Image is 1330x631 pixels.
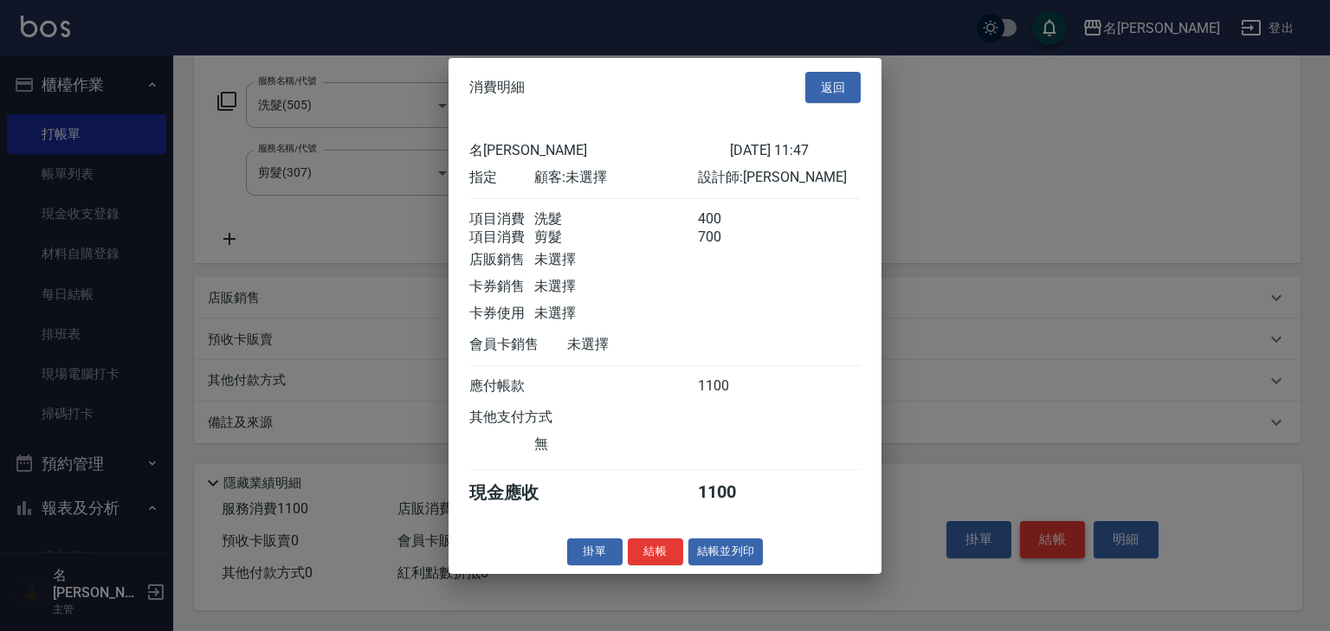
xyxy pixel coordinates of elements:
[469,229,534,247] div: 項目消費
[534,210,697,229] div: 洗髮
[628,538,683,565] button: 結帳
[469,409,600,427] div: 其他支付方式
[805,71,861,103] button: 返回
[698,169,861,187] div: 設計師: [PERSON_NAME]
[534,305,697,323] div: 未選擇
[469,169,534,187] div: 指定
[469,79,525,96] span: 消費明細
[469,336,567,354] div: 會員卡銷售
[698,229,763,247] div: 700
[469,251,534,269] div: 店販銷售
[469,481,567,505] div: 現金應收
[469,142,730,160] div: 名[PERSON_NAME]
[469,377,534,396] div: 應付帳款
[698,377,763,396] div: 1100
[688,538,764,565] button: 結帳並列印
[469,210,534,229] div: 項目消費
[698,481,763,505] div: 1100
[534,278,697,296] div: 未選擇
[698,210,763,229] div: 400
[534,251,697,269] div: 未選擇
[567,336,730,354] div: 未選擇
[534,229,697,247] div: 剪髮
[534,435,697,454] div: 無
[534,169,697,187] div: 顧客: 未選擇
[567,538,623,565] button: 掛單
[469,305,534,323] div: 卡券使用
[730,142,861,160] div: [DATE] 11:47
[469,278,534,296] div: 卡券銷售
